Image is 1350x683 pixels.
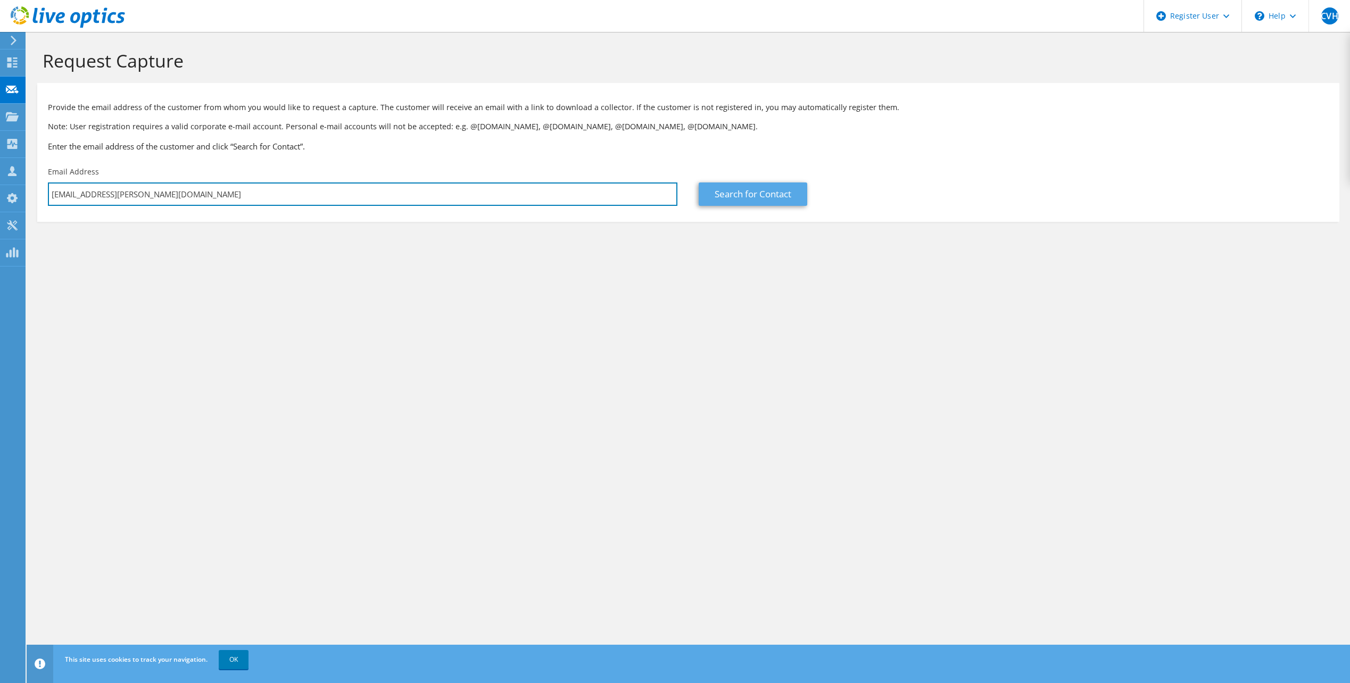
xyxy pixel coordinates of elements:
[219,650,249,669] a: OK
[48,102,1329,113] p: Provide the email address of the customer from whom you would like to request a capture. The cust...
[1321,7,1338,24] span: CVH
[48,166,99,177] label: Email Address
[1255,11,1264,21] svg: \n
[699,182,807,206] a: Search for Contact
[48,140,1329,152] h3: Enter the email address of the customer and click “Search for Contact”.
[43,49,1329,72] h1: Request Capture
[65,655,208,664] span: This site uses cookies to track your navigation.
[48,121,1329,132] p: Note: User registration requires a valid corporate e-mail account. Personal e-mail accounts will ...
